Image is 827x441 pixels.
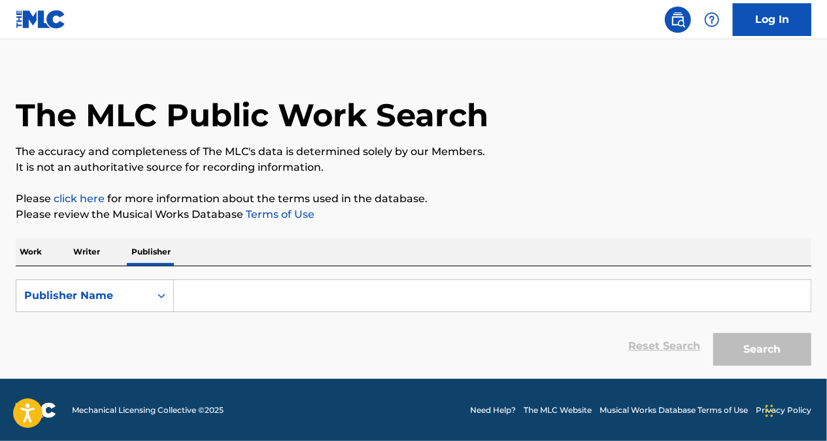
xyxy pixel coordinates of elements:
[69,238,104,266] p: Writer
[470,404,516,416] a: Need Help?
[16,279,811,372] form: Search Form
[733,3,811,36] a: Log In
[16,207,811,222] p: Please review the Musical Works Database
[24,288,142,304] div: Publisher Name
[72,404,224,416] span: Mechanical Licensing Collective © 2025
[524,404,592,416] a: The MLC Website
[670,12,686,27] img: search
[704,12,720,27] img: help
[54,192,105,205] a: click here
[16,144,811,160] p: The accuracy and completeness of The MLC's data is determined solely by our Members.
[16,238,46,266] p: Work
[16,160,811,175] p: It is not an authoritative source for recording information.
[16,191,811,207] p: Please for more information about the terms used in the database.
[599,404,748,416] a: Musical Works Database Terms of Use
[127,238,175,266] p: Publisher
[756,404,811,416] a: Privacy Policy
[699,7,725,33] div: Help
[762,378,827,441] iframe: Chat Widget
[16,402,56,418] img: logo
[16,10,66,29] img: MLC Logo
[665,7,691,33] a: Public Search
[16,96,488,135] h1: The MLC Public Work Search
[766,391,773,431] div: Drag
[243,208,314,220] a: Terms of Use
